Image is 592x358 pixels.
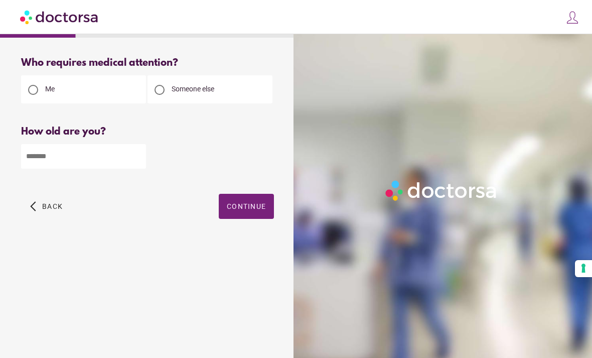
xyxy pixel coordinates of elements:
img: Doctorsa.com [20,6,99,28]
img: Logo-Doctorsa-trans-White-partial-flat.png [382,177,501,204]
span: Me [45,85,55,93]
button: Continue [219,194,274,219]
img: icons8-customer-100.png [565,11,579,25]
span: Continue [227,202,266,210]
div: Who requires medical attention? [21,57,274,69]
span: Someone else [172,85,214,93]
div: How old are you? [21,126,274,138]
span: Back [42,202,63,210]
button: Your consent preferences for tracking technologies [575,260,592,277]
button: arrow_back_ios Back [26,194,67,219]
